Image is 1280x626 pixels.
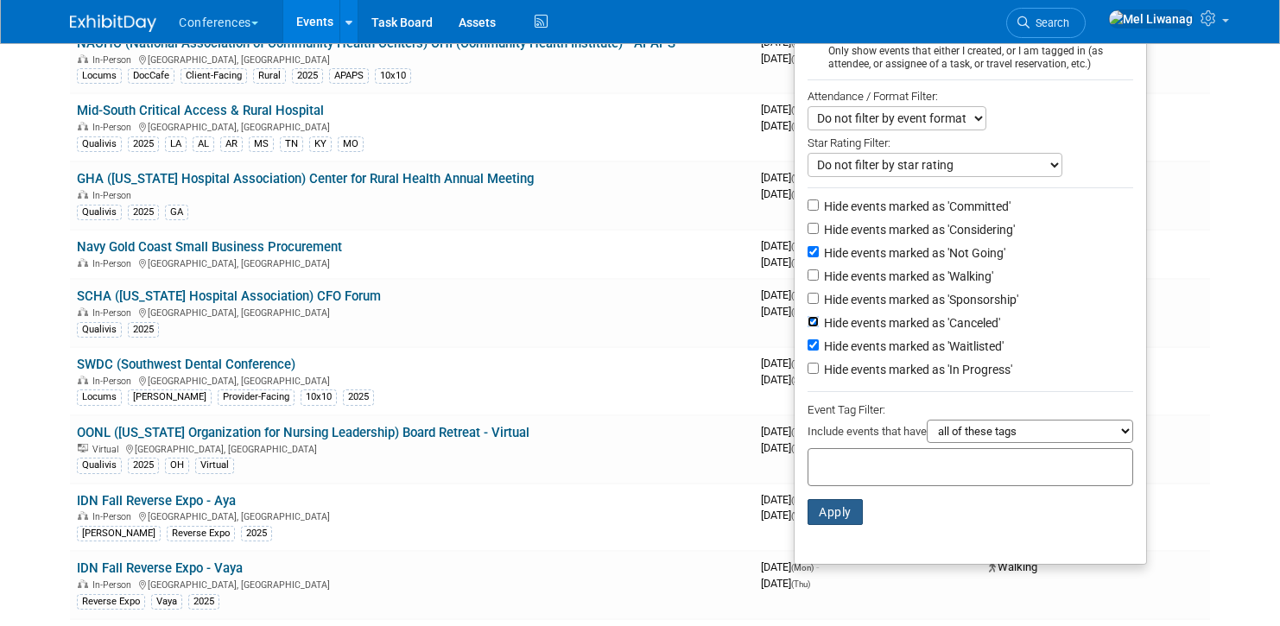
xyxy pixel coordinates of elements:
[761,509,814,522] span: [DATE]
[77,256,747,269] div: [GEOGRAPHIC_DATA], [GEOGRAPHIC_DATA]
[77,35,675,51] a: NACHC (National Association of Community Health Centers) CHI (Community Health Institute) - APAPS
[128,389,212,405] div: [PERSON_NAME]
[808,400,1133,420] div: Event Tag Filter:
[1030,16,1069,29] span: Search
[808,420,1133,448] div: Include events that have
[70,15,156,32] img: ExhibitDay
[77,68,122,84] div: Locums
[77,305,747,319] div: [GEOGRAPHIC_DATA], [GEOGRAPHIC_DATA]
[821,244,1005,262] label: Hide events marked as 'Not Going'
[128,322,159,338] div: 2025
[791,307,805,317] span: (Fri)
[77,509,747,522] div: [GEOGRAPHIC_DATA], [GEOGRAPHIC_DATA]
[791,54,810,64] span: (Tue)
[821,338,1004,355] label: Hide events marked as 'Waitlisted'
[761,52,810,65] span: [DATE]
[181,68,247,84] div: Client-Facing
[791,122,805,131] span: (Fri)
[77,103,324,118] a: Mid-South Critical Access & Rural Hospital
[761,425,815,438] span: [DATE]
[77,577,747,591] div: [GEOGRAPHIC_DATA], [GEOGRAPHIC_DATA]
[280,136,303,152] div: TN
[195,458,234,473] div: Virtual
[78,307,88,316] img: In-Person Event
[77,52,747,66] div: [GEOGRAPHIC_DATA], [GEOGRAPHIC_DATA]
[761,187,805,200] span: [DATE]
[165,136,187,152] div: LA
[78,376,88,384] img: In-Person Event
[78,190,88,199] img: In-Person Event
[791,563,814,572] span: (Mon)
[761,357,815,370] span: [DATE]
[78,258,88,267] img: In-Person Event
[761,35,815,48] span: [DATE]
[808,45,1133,71] div: Only show events that either I created, or I am tagged in (as attendee, or assignee of a task, or...
[791,174,814,183] span: (Wed)
[301,389,337,405] div: 10x10
[77,239,342,255] a: Navy Gold Coast Small Business Procurement
[816,560,819,573] span: -
[128,136,159,152] div: 2025
[791,291,810,300] span: (Thu)
[761,288,815,301] span: [DATE]
[791,427,810,437] span: (Thu)
[791,105,814,115] span: (Wed)
[808,86,1133,106] div: Attendance / Format Filter:
[309,136,332,152] div: KY
[761,577,810,590] span: [DATE]
[1006,8,1086,38] a: Search
[77,526,161,541] div: [PERSON_NAME]
[338,136,364,152] div: MO
[92,376,136,387] span: In-Person
[92,307,136,319] span: In-Person
[791,359,810,369] span: (Thu)
[78,579,88,588] img: In-Person Event
[821,198,1011,215] label: Hide events marked as 'Committed'
[77,373,747,387] div: [GEOGRAPHIC_DATA], [GEOGRAPHIC_DATA]
[92,54,136,66] span: In-Person
[791,579,810,589] span: (Thu)
[821,314,1000,332] label: Hide events marked as 'Canceled'
[329,68,369,84] div: APAPS
[791,496,814,505] span: (Mon)
[77,171,534,187] a: GHA ([US_STATE] Hospital Association) Center for Rural Health Annual Meeting
[791,376,808,385] span: (Sat)
[989,560,1037,573] span: Walking
[761,171,819,184] span: [DATE]
[77,594,145,610] div: Reverse Expo
[92,190,136,201] span: In-Person
[92,444,124,455] span: Virtual
[77,322,122,338] div: Qualivis
[188,594,219,610] div: 2025
[77,205,122,220] div: Qualivis
[77,560,243,576] a: IDN Fall Reverse Expo - Vaya
[292,68,323,84] div: 2025
[761,239,815,252] span: [DATE]
[92,511,136,522] span: In-Person
[761,119,805,132] span: [DATE]
[343,389,374,405] div: 2025
[791,242,810,251] span: (Thu)
[78,54,88,63] img: In-Person Event
[821,221,1015,238] label: Hide events marked as 'Considering'
[761,441,810,454] span: [DATE]
[791,38,810,47] span: (Sun)
[791,190,805,199] span: (Fri)
[92,258,136,269] span: In-Person
[128,205,159,220] div: 2025
[761,256,810,269] span: [DATE]
[375,68,411,84] div: 10x10
[77,357,295,372] a: SWDC (Southwest Dental Conference)
[77,441,747,455] div: [GEOGRAPHIC_DATA], [GEOGRAPHIC_DATA]
[165,458,189,473] div: OH
[77,136,122,152] div: Qualivis
[167,526,235,541] div: Reverse Expo
[821,361,1012,378] label: Hide events marked as 'In Progress'
[791,511,814,521] span: (Wed)
[220,136,243,152] div: AR
[241,526,272,541] div: 2025
[253,68,286,84] div: Rural
[761,305,805,318] span: [DATE]
[761,373,808,386] span: [DATE]
[821,268,993,285] label: Hide events marked as 'Walking'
